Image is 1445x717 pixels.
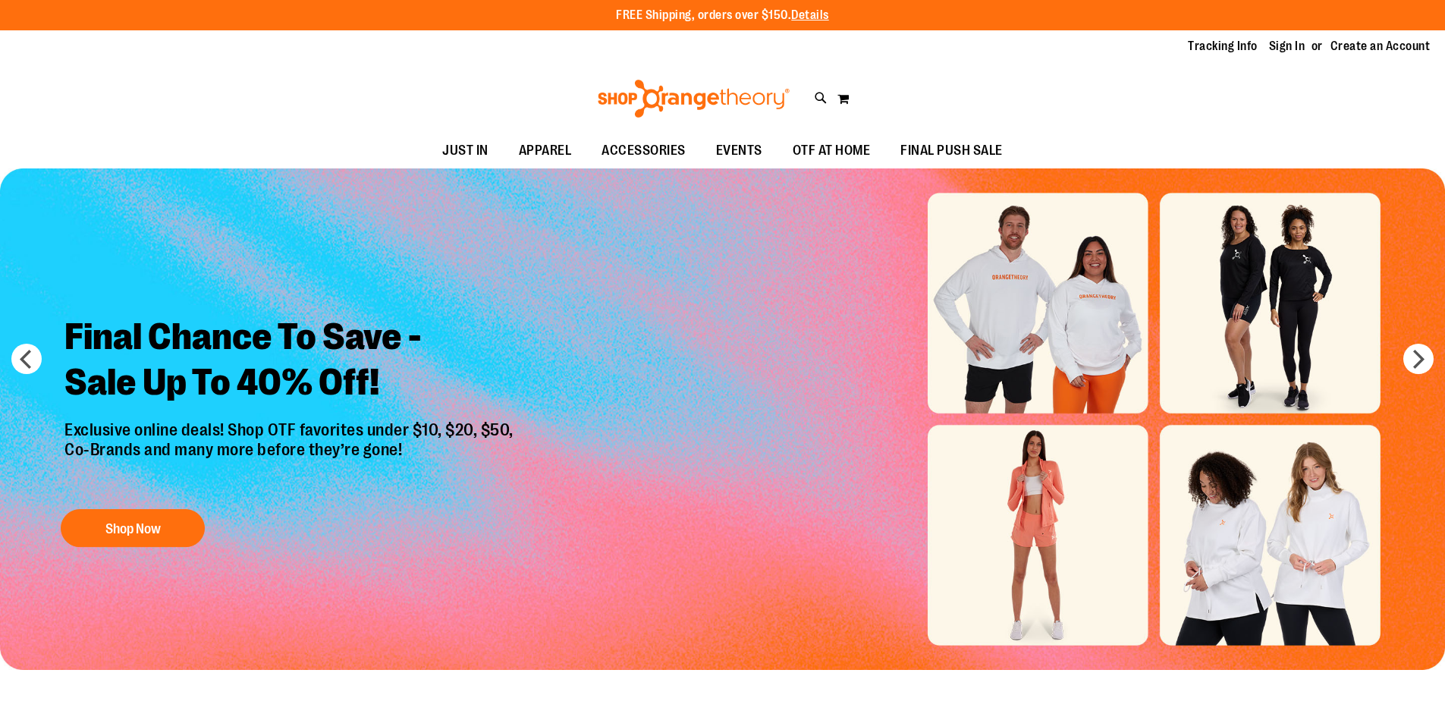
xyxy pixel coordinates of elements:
a: OTF AT HOME [777,134,886,168]
span: JUST IN [442,134,488,168]
a: Sign In [1269,38,1305,55]
p: Exclusive online deals! Shop OTF favorites under $10, $20, $50, Co-Brands and many more before th... [53,420,529,495]
a: Final Chance To Save -Sale Up To 40% Off! Exclusive online deals! Shop OTF favorites under $10, $... [53,303,529,555]
span: FINAL PUSH SALE [900,134,1003,168]
a: EVENTS [701,134,777,168]
button: prev [11,344,42,374]
button: next [1403,344,1434,374]
p: FREE Shipping, orders over $150. [616,7,829,24]
span: ACCESSORIES [602,134,686,168]
a: ACCESSORIES [586,134,701,168]
span: OTF AT HOME [793,134,871,168]
span: APPAREL [519,134,572,168]
a: Create an Account [1330,38,1431,55]
img: Shop Orangetheory [595,80,792,118]
span: EVENTS [716,134,762,168]
h2: Final Chance To Save - Sale Up To 40% Off! [53,303,529,420]
a: Tracking Info [1188,38,1258,55]
a: FINAL PUSH SALE [885,134,1018,168]
a: Details [791,8,829,22]
a: JUST IN [427,134,504,168]
a: APPAREL [504,134,587,168]
button: Shop Now [61,509,205,547]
